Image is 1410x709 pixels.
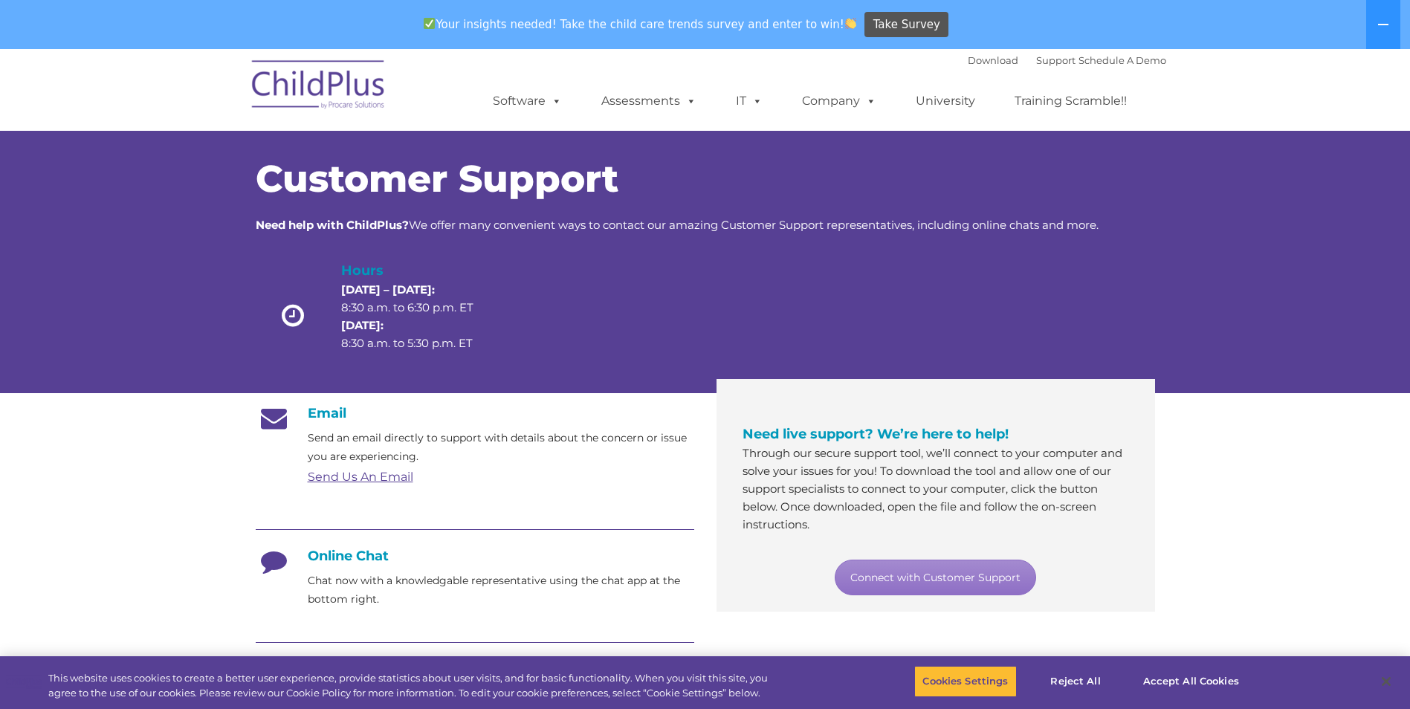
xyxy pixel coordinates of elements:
a: Send Us An Email [308,470,413,484]
strong: [DATE] – [DATE]: [341,282,435,297]
h4: Email [256,405,694,421]
img: ChildPlus by Procare Solutions [245,50,393,124]
a: Software [478,86,577,116]
button: Accept All Cookies [1135,666,1247,697]
span: Take Survey [873,12,940,38]
a: IT [721,86,777,116]
div: This website uses cookies to create a better user experience, provide statistics about user visit... [48,671,775,700]
a: Connect with Customer Support [835,560,1036,595]
button: Cookies Settings [914,666,1016,697]
button: Close [1370,665,1403,698]
a: Support [1036,54,1076,66]
p: 8:30 a.m. to 6:30 p.m. ET 8:30 a.m. to 5:30 p.m. ET [341,281,499,352]
h4: Online Chat [256,548,694,564]
span: Your insights needed! Take the child care trends survey and enter to win! [418,10,863,39]
a: Assessments [586,86,711,116]
span: We offer many convenient ways to contact our amazing Customer Support representatives, including ... [256,218,1099,232]
a: Training Scramble!! [1000,86,1142,116]
strong: [DATE]: [341,318,384,332]
a: Download [968,54,1018,66]
p: Send an email directly to support with details about the concern or issue you are experiencing. [308,429,694,466]
button: Reject All [1029,666,1122,697]
img: ✅ [424,18,435,29]
a: Take Survey [864,12,948,38]
a: Schedule A Demo [1078,54,1166,66]
span: Need live support? We’re here to help! [743,426,1009,442]
p: Chat now with a knowledgable representative using the chat app at the bottom right. [308,572,694,609]
p: Through our secure support tool, we’ll connect to your computer and solve your issues for you! To... [743,444,1129,534]
a: University [901,86,990,116]
img: 👏 [845,18,856,29]
a: Company [787,86,891,116]
h4: Hours [341,260,499,281]
span: Customer Support [256,156,618,201]
font: | [968,54,1166,66]
strong: Need help with ChildPlus? [256,218,409,232]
